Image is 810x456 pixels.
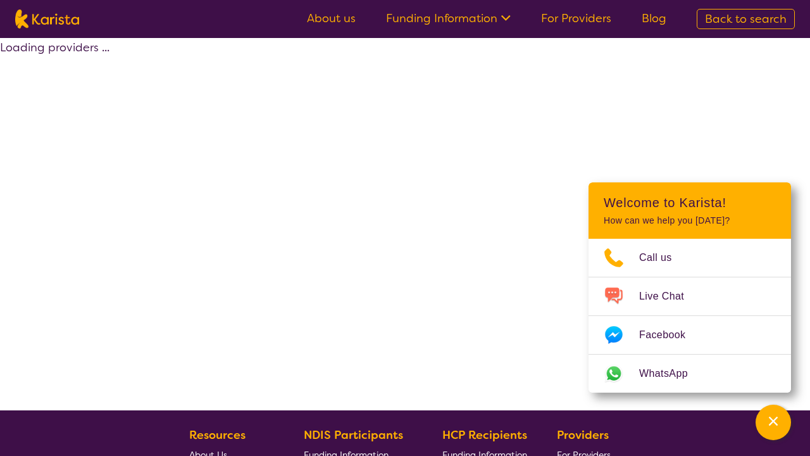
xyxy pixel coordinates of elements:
[304,427,403,443] b: NDIS Participants
[189,427,246,443] b: Resources
[589,239,791,393] ul: Choose channel
[604,215,776,226] p: How can we help you [DATE]?
[642,11,666,26] a: Blog
[442,427,527,443] b: HCP Recipients
[307,11,356,26] a: About us
[639,248,687,267] span: Call us
[756,405,791,440] button: Channel Menu
[541,11,611,26] a: For Providers
[705,11,787,27] span: Back to search
[386,11,511,26] a: Funding Information
[589,355,791,393] a: Web link opens in a new tab.
[697,9,795,29] a: Back to search
[589,182,791,393] div: Channel Menu
[15,9,79,28] img: Karista logo
[604,195,776,210] h2: Welcome to Karista!
[639,364,703,383] span: WhatsApp
[557,427,609,443] b: Providers
[639,287,699,306] span: Live Chat
[639,326,701,345] span: Facebook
